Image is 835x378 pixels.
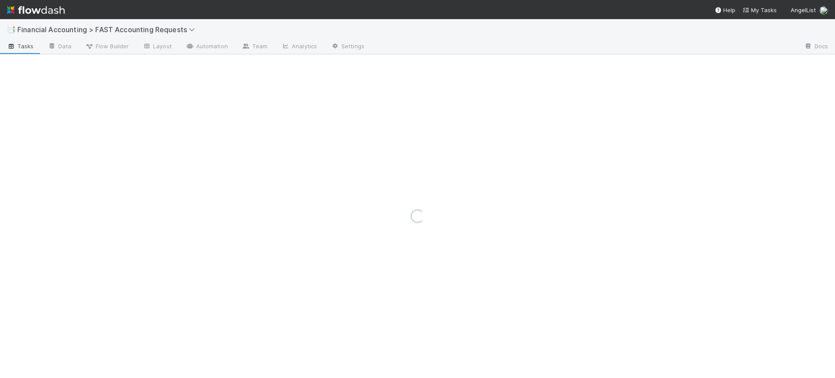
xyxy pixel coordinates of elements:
a: Automation [179,40,235,54]
a: Analytics [274,40,324,54]
a: My Tasks [742,6,777,14]
span: Flow Builder [85,42,129,50]
a: Layout [136,40,179,54]
a: Settings [324,40,371,54]
span: AngelList [791,7,816,13]
img: logo-inverted-e16ddd16eac7371096b0.svg [7,3,65,17]
a: Docs [797,40,835,54]
a: Flow Builder [78,40,136,54]
div: Help [715,6,735,14]
a: Data [41,40,78,54]
a: Team [235,40,274,54]
span: My Tasks [742,7,777,13]
span: Financial Accounting > FAST Accounting Requests [17,25,199,34]
span: 📑 [7,26,16,33]
span: Tasks [7,42,34,50]
img: avatar_fee1282a-8af6-4c79-b7c7-bf2cfad99775.png [819,6,828,15]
